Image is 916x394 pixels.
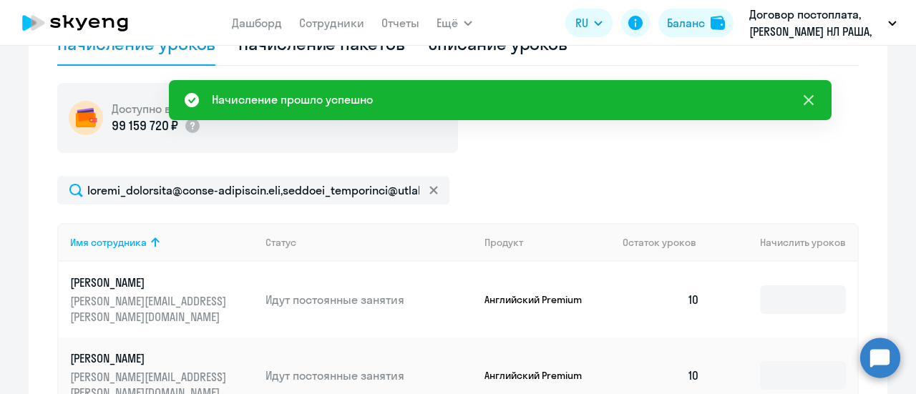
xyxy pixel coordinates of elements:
[69,101,103,135] img: wallet-circle.png
[742,6,904,40] button: Договор постоплата, [PERSON_NAME] НЛ РАША, ООО
[70,350,230,366] p: [PERSON_NAME]
[711,223,857,262] th: Начислить уроков
[623,236,711,249] div: Остаток уроков
[667,14,705,31] div: Баланс
[611,262,711,338] td: 10
[484,236,523,249] div: Продукт
[437,14,458,31] span: Ещё
[232,16,282,30] a: Дашборд
[658,9,734,37] button: Балансbalance
[70,275,230,290] p: [PERSON_NAME]
[749,6,882,40] p: Договор постоплата, [PERSON_NAME] НЛ РАША, ООО
[70,236,254,249] div: Имя сотрудника
[112,101,258,117] h5: Доступно в рамках лимита
[70,293,230,325] p: [PERSON_NAME][EMAIL_ADDRESS][PERSON_NAME][DOMAIN_NAME]
[57,176,449,205] input: Поиск по имени, email, продукту или статусу
[437,9,472,37] button: Ещё
[265,368,473,383] p: Идут постоянные занятия
[212,91,373,108] div: Начисление прошло успешно
[484,293,592,306] p: Английский Premium
[381,16,419,30] a: Отчеты
[565,9,613,37] button: RU
[299,16,364,30] a: Сотрудники
[265,292,473,307] p: Идут постоянные занятия
[575,14,588,31] span: RU
[70,275,254,325] a: [PERSON_NAME][PERSON_NAME][EMAIL_ADDRESS][PERSON_NAME][DOMAIN_NAME]
[70,236,147,249] div: Имя сотрудника
[484,369,592,382] p: Английский Premium
[265,236,296,249] div: Статус
[265,236,473,249] div: Статус
[112,117,178,135] p: 99 159 720 ₽
[484,236,612,249] div: Продукт
[711,16,725,30] img: balance
[623,236,696,249] span: Остаток уроков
